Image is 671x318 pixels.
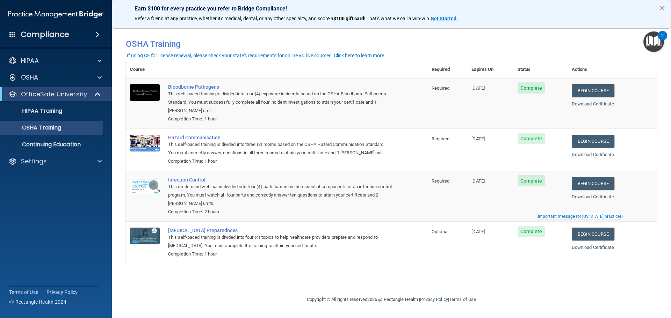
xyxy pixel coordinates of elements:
[518,226,545,237] span: Complete
[471,229,485,234] span: [DATE]
[333,16,364,21] strong: $100 gift card
[126,52,387,59] button: If using CE for license renewal, please check your state's requirements for online vs. live cours...
[9,289,38,296] a: Terms of Use
[572,101,614,106] a: Download Certificate
[518,133,545,144] span: Complete
[538,214,622,219] div: Important message for [US_STATE] practices
[168,250,392,258] div: Completion Time: 1 hour
[21,157,47,165] p: Settings
[168,84,392,90] a: Bloodborne Pathogens
[659,2,665,14] button: Close
[126,61,164,78] th: Course
[572,245,614,250] a: Download Certificate
[518,82,545,94] span: Complete
[168,233,392,250] div: This self-paced training is divided into four (4) topics to help healthcare providers prepare and...
[513,61,568,78] th: Status
[168,177,392,183] a: Infection Control
[449,297,476,302] a: Terms of Use
[568,61,657,78] th: Actions
[431,16,457,21] a: Get Started
[431,16,456,21] strong: Get Started
[432,229,448,234] span: Optional
[21,90,87,98] p: OfficeSafe University
[168,115,392,123] div: Completion Time: 1 hour
[126,39,657,49] h4: OSHA Training
[46,289,78,296] a: Privacy Policy
[8,90,101,98] a: OfficeSafe University
[467,61,513,78] th: Expires On
[420,297,448,302] a: Privacy Policy
[135,16,333,21] span: Refer a friend at any practice, whether it's medical, dental, or any other speciality, and score a
[364,16,431,21] span: ! That's what we call a win-win.
[8,7,103,21] img: PMB logo
[572,177,614,190] a: Begin Course
[5,108,62,114] p: HIPAA Training
[127,53,385,58] div: If using CE for license renewal, please check your state's requirements for online vs. live cours...
[661,36,664,45] div: 2
[264,288,519,311] div: Copyright © All rights reserved 2025 @ Rectangle Health | |
[168,135,392,140] a: Hazard Communication
[572,135,614,148] a: Begin Course
[471,86,485,91] span: [DATE]
[168,90,392,115] div: This self-paced training is divided into four (4) exposure incidents based on the OSHA Bloodborne...
[21,57,39,65] p: HIPAA
[572,152,614,157] a: Download Certificate
[5,124,61,131] p: OSHA Training
[168,183,392,208] div: This on-demand webinar is divided into four (4) parts based on the essential components of an inf...
[518,175,545,186] span: Complete
[572,194,614,199] a: Download Certificate
[432,178,449,184] span: Required
[168,208,392,216] div: Completion Time: 2 hours
[168,140,392,157] div: This self-paced training is divided into three (3) rooms based on the OSHA Hazard Communication S...
[21,30,69,39] h4: Compliance
[9,298,66,305] span: Ⓒ Rectangle Health 2024
[8,73,102,82] a: OSHA
[135,5,648,12] p: Earn $100 for every practice you refer to Bridge Compliance!
[5,141,100,148] p: Continuing Education
[427,61,467,78] th: Required
[432,86,449,91] span: Required
[432,136,449,141] span: Required
[471,136,485,141] span: [DATE]
[21,73,38,82] p: OSHA
[537,213,623,220] button: Read this if you are a dental practitioner in the state of CA
[168,228,392,233] a: [MEDICAL_DATA] Preparedness
[8,57,102,65] a: HIPAA
[572,84,614,97] a: Begin Course
[8,157,102,165] a: Settings
[471,178,485,184] span: [DATE]
[168,157,392,165] div: Completion Time: 1 hour
[572,228,614,241] a: Begin Course
[643,31,664,52] button: Open Resource Center, 2 new notifications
